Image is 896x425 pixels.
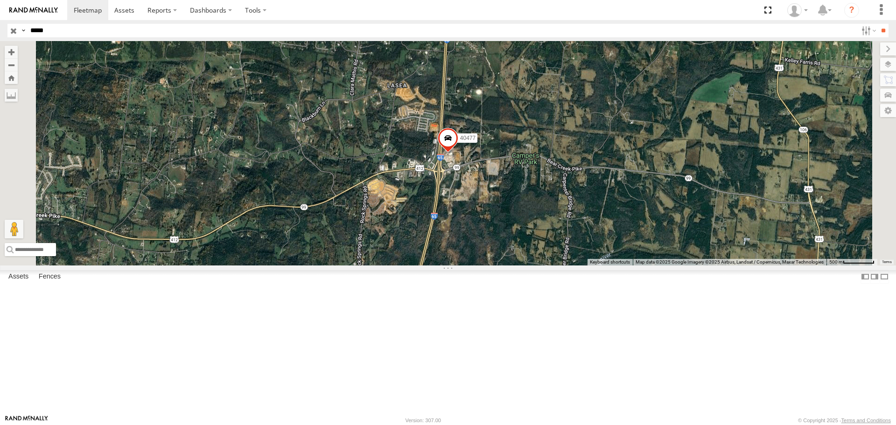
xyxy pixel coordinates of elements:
[784,3,811,17] div: Aurora Salinas
[590,259,630,265] button: Keyboard shortcuts
[5,89,18,102] label: Measure
[858,24,878,37] label: Search Filter Options
[880,270,889,284] label: Hide Summary Table
[460,135,476,142] span: 40477
[798,418,891,423] div: © Copyright 2025 -
[5,220,23,238] button: Drag Pegman onto the map to open Street View
[636,259,824,265] span: Map data ©2025 Google Imagery ©2025 Airbus, Landsat / Copernicus, Maxar Technologies
[5,58,18,71] button: Zoom out
[829,259,843,265] span: 500 m
[406,418,441,423] div: Version: 307.00
[20,24,27,37] label: Search Query
[870,270,879,284] label: Dock Summary Table to the Right
[9,7,58,14] img: rand-logo.svg
[34,271,65,284] label: Fences
[861,270,870,284] label: Dock Summary Table to the Left
[5,46,18,58] button: Zoom in
[882,260,892,264] a: Terms (opens in new tab)
[5,71,18,84] button: Zoom Home
[5,416,48,425] a: Visit our Website
[880,104,896,117] label: Map Settings
[826,259,877,265] button: Map Scale: 500 m per 64 pixels
[4,271,33,284] label: Assets
[841,418,891,423] a: Terms and Conditions
[844,3,859,18] i: ?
